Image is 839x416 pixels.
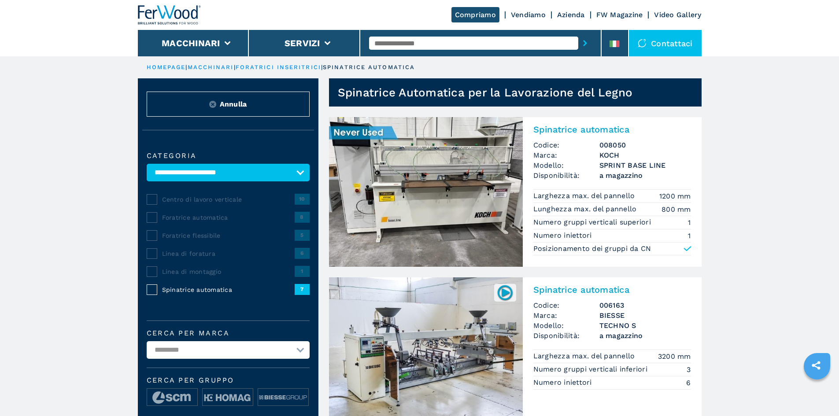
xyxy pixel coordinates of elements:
img: image [147,389,197,406]
span: Annulla [220,99,247,109]
span: Centro di lavoro verticale [162,195,295,204]
p: Numero gruppi verticali inferiori [533,364,650,374]
a: HOMEPAGE [147,64,186,70]
h3: KOCH [599,150,691,160]
p: Lunghezza max. del pannello [533,204,639,214]
p: Larghezza max. del pannello [533,191,637,201]
h3: SPRINT BASE LINE [599,160,691,170]
span: 7 [295,284,310,295]
span: Spinatrice automatica [162,285,295,294]
em: 1200 mm [659,191,691,201]
em: 6 [686,378,691,388]
a: Azienda [557,11,585,19]
span: a magazzino [599,331,691,341]
span: Codice: [533,140,599,150]
span: Modello: [533,160,599,170]
p: Numero iniettori [533,231,594,240]
span: 1 [295,266,310,276]
img: Reset [209,101,216,108]
p: Numero iniettori [533,378,594,387]
h3: BIESSE [599,310,691,320]
img: 006163 [496,284,514,301]
em: 3 [687,364,691,375]
label: Cerca per marca [147,330,310,337]
span: 5 [295,230,310,240]
span: a magazzino [599,170,691,180]
a: Video Gallery [654,11,701,19]
h3: 006163 [599,300,691,310]
a: Compriamo [451,7,499,22]
span: | [321,64,323,70]
span: Marca: [533,310,599,320]
img: Spinatrice automatica KOCH SPRINT BASE LINE [329,117,523,267]
em: 3200 mm [658,351,691,361]
span: Cerca per Gruppo [147,377,310,384]
span: Disponibilità: [533,170,599,180]
a: Spinatrice automatica KOCH SPRINT BASE LINESpinatrice automaticaCodice:008050Marca:KOCHModello:SP... [329,117,702,267]
span: 6 [295,248,310,258]
h2: Spinatrice automatica [533,284,691,295]
a: FW Magazine [596,11,643,19]
button: Macchinari [162,38,220,48]
span: 10 [295,194,310,204]
h3: TECHNO S [599,320,691,331]
p: Numero gruppi verticali superiori [533,217,654,227]
span: Codice: [533,300,599,310]
span: Foratrice flessibile [162,231,295,240]
span: Linea di montaggio [162,267,295,276]
em: 800 mm [662,204,691,214]
span: | [234,64,236,70]
span: | [185,64,187,70]
img: Ferwood [138,5,201,25]
label: Categoria [147,152,310,159]
p: spinatrice automatica [323,63,415,71]
a: Vendiamo [511,11,546,19]
div: Contattaci [629,30,702,56]
img: Contattaci [638,39,647,48]
em: 1 [688,231,691,241]
span: Marca: [533,150,599,160]
img: image [258,389,308,406]
button: ResetAnnulla [147,92,310,117]
span: Disponibilità: [533,331,599,341]
p: Posizionamento dei gruppi da CN [533,244,651,254]
span: Modello: [533,320,599,331]
span: Foratrice automatica [162,213,295,222]
a: macchinari [188,64,234,70]
a: foratrici inseritrici [236,64,321,70]
h3: 008050 [599,140,691,150]
h1: Spinatrice Automatica per la Lavorazione del Legno [338,85,633,99]
a: sharethis [805,354,827,376]
p: Larghezza max. del pannello [533,351,637,361]
button: Servizi [285,38,320,48]
h2: Spinatrice automatica [533,124,691,135]
span: 8 [295,212,310,222]
iframe: Chat [802,376,832,409]
img: image [203,389,253,406]
span: Linea di foratura [162,249,295,258]
em: 1 [688,217,691,228]
button: submit-button [578,33,592,53]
